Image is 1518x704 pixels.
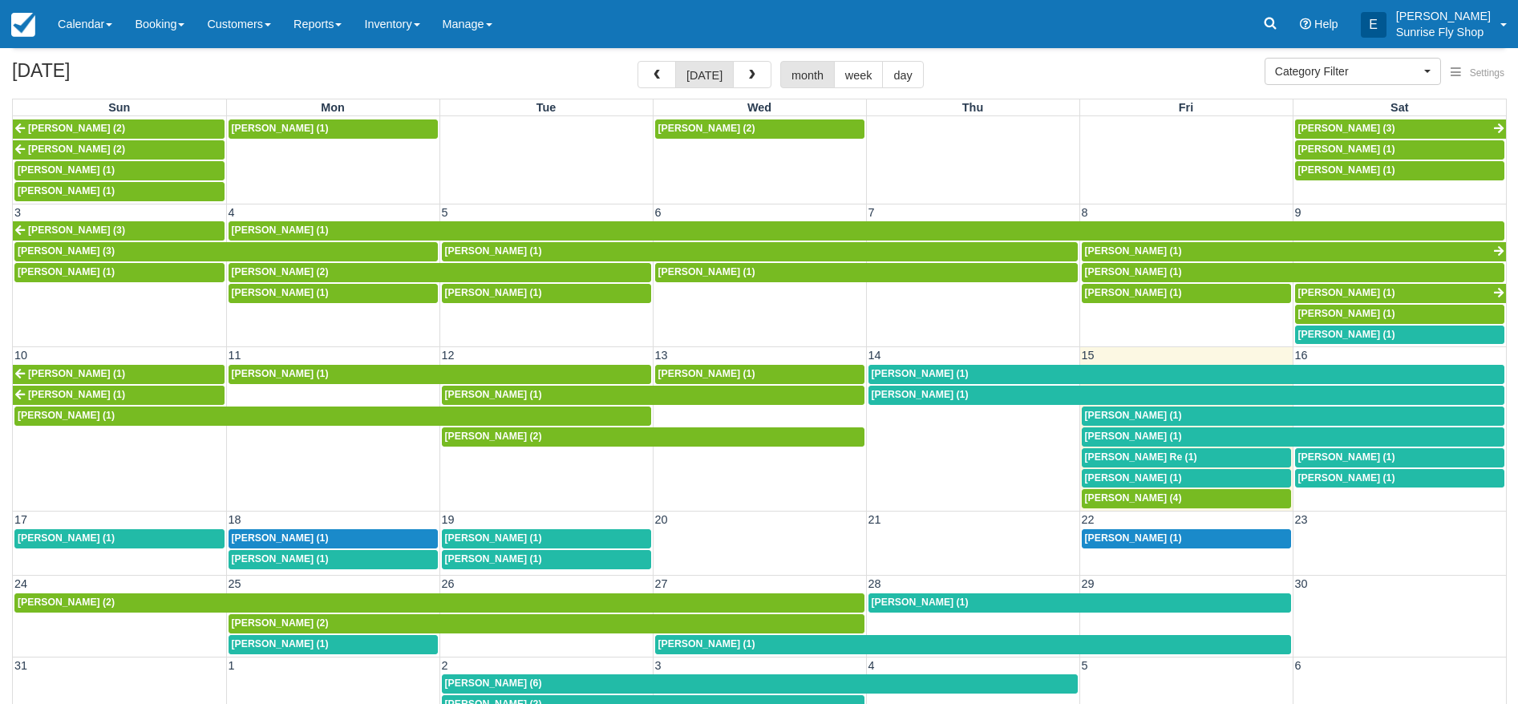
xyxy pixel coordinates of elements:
[658,266,755,277] span: [PERSON_NAME] (1)
[13,365,225,384] a: [PERSON_NAME] (1)
[229,614,864,633] a: [PERSON_NAME] (2)
[440,513,456,526] span: 19
[1085,245,1182,257] span: [PERSON_NAME] (1)
[1085,532,1182,544] span: [PERSON_NAME] (1)
[867,513,883,526] span: 21
[13,349,29,362] span: 10
[440,206,450,219] span: 5
[1295,326,1505,345] a: [PERSON_NAME] (1)
[1293,349,1310,362] span: 16
[442,242,1078,261] a: [PERSON_NAME] (1)
[229,263,651,282] a: [PERSON_NAME] (2)
[229,635,438,654] a: [PERSON_NAME] (1)
[442,427,864,447] a: [PERSON_NAME] (2)
[28,123,125,134] span: [PERSON_NAME] (2)
[229,365,651,384] a: [PERSON_NAME] (1)
[747,101,771,114] span: Wed
[229,284,438,303] a: [PERSON_NAME] (1)
[13,206,22,219] span: 3
[1295,305,1505,324] a: [PERSON_NAME] (1)
[868,386,1505,405] a: [PERSON_NAME] (1)
[1295,119,1507,139] a: [PERSON_NAME] (3)
[1082,469,1291,488] a: [PERSON_NAME] (1)
[227,349,243,362] span: 11
[232,266,329,277] span: [PERSON_NAME] (2)
[440,577,456,590] span: 26
[232,617,329,629] span: [PERSON_NAME] (2)
[18,532,115,544] span: [PERSON_NAME] (1)
[872,368,969,379] span: [PERSON_NAME] (1)
[14,407,651,426] a: [PERSON_NAME] (1)
[867,577,883,590] span: 28
[28,144,125,155] span: [PERSON_NAME] (2)
[1085,492,1182,504] span: [PERSON_NAME] (4)
[962,101,983,114] span: Thu
[229,550,438,569] a: [PERSON_NAME] (1)
[13,513,29,526] span: 17
[867,206,876,219] span: 7
[232,287,329,298] span: [PERSON_NAME] (1)
[1298,287,1395,298] span: [PERSON_NAME] (1)
[18,597,115,608] span: [PERSON_NAME] (2)
[18,266,115,277] span: [PERSON_NAME] (1)
[1179,101,1193,114] span: Fri
[440,659,450,672] span: 2
[1298,164,1395,176] span: [PERSON_NAME] (1)
[440,349,456,362] span: 12
[229,119,438,139] a: [PERSON_NAME] (1)
[229,221,1505,241] a: [PERSON_NAME] (1)
[654,577,670,590] span: 27
[108,101,130,114] span: Sun
[654,513,670,526] span: 20
[658,368,755,379] span: [PERSON_NAME] (1)
[655,365,864,384] a: [PERSON_NAME] (1)
[1470,67,1504,79] span: Settings
[1082,242,1507,261] a: [PERSON_NAME] (1)
[1441,62,1514,85] button: Settings
[28,225,125,236] span: [PERSON_NAME] (3)
[445,532,542,544] span: [PERSON_NAME] (1)
[13,659,29,672] span: 31
[1298,472,1395,483] span: [PERSON_NAME] (1)
[445,431,542,442] span: [PERSON_NAME] (2)
[1396,24,1491,40] p: Sunrise Fly Shop
[655,119,864,139] a: [PERSON_NAME] (2)
[675,61,734,88] button: [DATE]
[1295,284,1507,303] a: [PERSON_NAME] (1)
[1275,63,1420,79] span: Category Filter
[12,61,215,91] h2: [DATE]
[1082,427,1505,447] a: [PERSON_NAME] (1)
[445,678,542,689] span: [PERSON_NAME] (6)
[227,513,243,526] span: 18
[321,101,345,114] span: Mon
[654,349,670,362] span: 13
[445,553,542,564] span: [PERSON_NAME] (1)
[1082,448,1291,467] a: [PERSON_NAME] Re (1)
[1085,451,1197,463] span: [PERSON_NAME] Re (1)
[1293,206,1303,219] span: 9
[536,101,557,114] span: Tue
[14,263,225,282] a: [PERSON_NAME] (1)
[13,119,225,139] a: [PERSON_NAME] (2)
[18,410,115,421] span: [PERSON_NAME] (1)
[882,61,923,88] button: day
[1085,266,1182,277] span: [PERSON_NAME] (1)
[867,349,883,362] span: 14
[1082,489,1291,508] a: [PERSON_NAME] (4)
[872,389,969,400] span: [PERSON_NAME] (1)
[1300,18,1311,30] i: Help
[1298,451,1395,463] span: [PERSON_NAME] (1)
[1080,659,1090,672] span: 5
[14,242,438,261] a: [PERSON_NAME] (3)
[442,284,651,303] a: [PERSON_NAME] (1)
[780,61,835,88] button: month
[1082,284,1291,303] a: [PERSON_NAME] (1)
[1080,206,1090,219] span: 8
[18,164,115,176] span: [PERSON_NAME] (1)
[658,638,755,649] span: [PERSON_NAME] (1)
[1082,407,1505,426] a: [PERSON_NAME] (1)
[232,532,329,544] span: [PERSON_NAME] (1)
[445,287,542,298] span: [PERSON_NAME] (1)
[442,550,651,569] a: [PERSON_NAME] (1)
[655,263,1078,282] a: [PERSON_NAME] (1)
